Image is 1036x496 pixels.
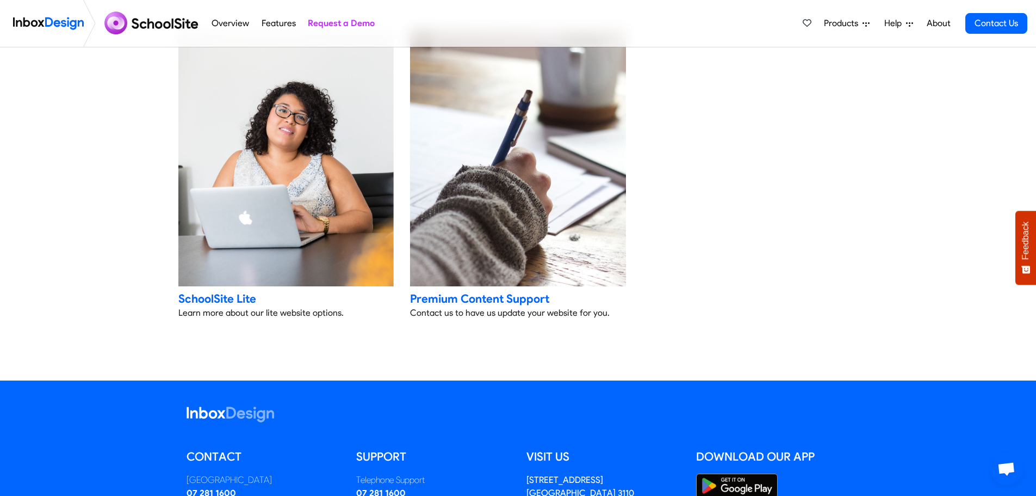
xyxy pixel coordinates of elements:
div: SchoolSite Lite [178,291,394,307]
span: Products [824,17,863,30]
span: Help [884,17,906,30]
span: Feedback [1021,222,1031,260]
p: ​Contact us to have us update your website for you. [410,307,626,320]
a: Contact Us [965,13,1027,34]
button: Feedback - Show survey [1015,211,1036,285]
h5: Contact [187,449,340,465]
p: Learn more about our lite website options. [178,307,394,320]
a: Help [880,13,917,34]
a: Products [820,13,874,34]
img: schoolsite logo [100,10,206,36]
img: 2021_12_21_writing-pen-paper.jpg [405,21,631,293]
a: About [923,13,953,34]
img: logo_inboxdesign_white.svg [187,407,274,422]
h5: Support [356,449,510,465]
div: [GEOGRAPHIC_DATA] [187,474,340,487]
a: Overview [209,13,252,34]
h5: Download our App [696,449,850,465]
a: Features [258,13,299,34]
div: Telephone Support [356,474,510,487]
a: Request a Demo [305,13,377,34]
img: 2021_12_21_job-interview.jpg [178,27,394,286]
div: Premium Content Support [410,291,626,307]
a: Open chat [990,452,1023,485]
h5: Visit us [526,449,680,465]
